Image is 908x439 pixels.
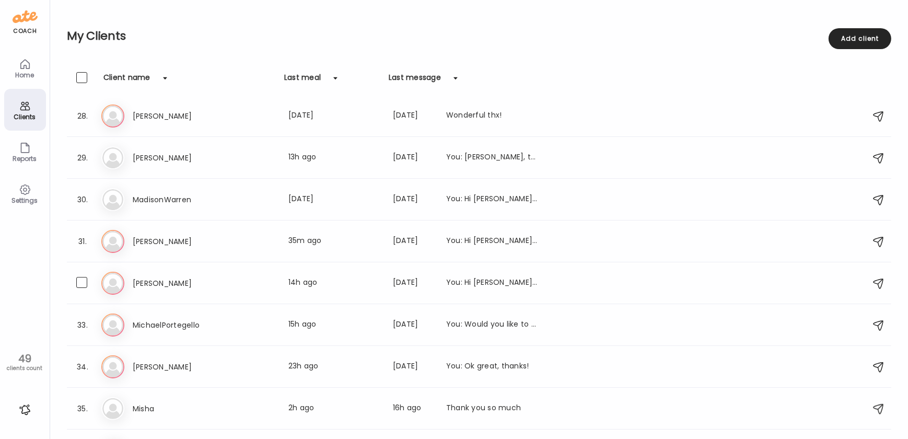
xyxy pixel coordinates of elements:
h3: [PERSON_NAME] [133,235,225,248]
div: 13h ago [288,152,380,164]
img: ate [13,8,38,25]
div: 16h ago [393,402,434,415]
div: Last message [389,72,441,89]
div: You: [PERSON_NAME], thank you for checking your ketones, thy look amazing! [446,152,538,164]
div: You: Hi [PERSON_NAME], I was running a few mins behind and just sent the link, so you should have... [446,277,538,290]
div: [DATE] [288,193,380,206]
div: [DATE] [393,193,434,206]
div: Reports [6,155,44,162]
h3: MichaelPortegello [133,319,225,331]
div: [DATE] [393,152,434,164]
div: Client name [103,72,150,89]
div: You: Ok great, thanks! [446,361,538,373]
h3: [PERSON_NAME] [133,110,225,122]
div: 2h ago [288,402,380,415]
div: Last meal [284,72,321,89]
div: Thank you so much [446,402,538,415]
div: Wonderful thx! [446,110,538,122]
h3: [PERSON_NAME] [133,361,225,373]
div: 33. [76,319,89,331]
div: [DATE] [393,277,434,290]
div: 15h ago [288,319,380,331]
div: [DATE] [393,361,434,373]
div: 35. [76,402,89,415]
h3: [PERSON_NAME] [133,152,225,164]
h3: Misha [133,402,225,415]
div: 49 [4,352,46,365]
div: 28. [76,110,89,122]
div: [DATE] [393,235,434,248]
div: coach [13,27,37,36]
div: 14h ago [288,277,380,290]
h3: MadisonWarren [133,193,225,206]
div: 31. [76,235,89,248]
div: Settings [6,197,44,204]
div: clients count [4,365,46,372]
div: Add client [829,28,891,49]
div: [DATE] [393,319,434,331]
div: Home [6,72,44,78]
div: Clients [6,113,44,120]
div: 35m ago [288,235,380,248]
div: [DATE] [393,110,434,122]
h2: My Clients [67,28,891,44]
div: [DATE] [288,110,380,122]
div: 34. [76,361,89,373]
div: You: Hi [PERSON_NAME], If you like cod fish, a 3 oz serving has a small amount of carnitine (abou... [446,193,538,206]
h3: [PERSON_NAME] [133,277,225,290]
div: 30. [76,193,89,206]
div: 23h ago [288,361,380,373]
div: 29. [76,152,89,164]
div: You: Hi [PERSON_NAME], I saw the slightly higher glucose and lower ketones. Your meals look great... [446,235,538,248]
div: You: Would you like to touch base this week in a Zoom appointment? [446,319,538,331]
